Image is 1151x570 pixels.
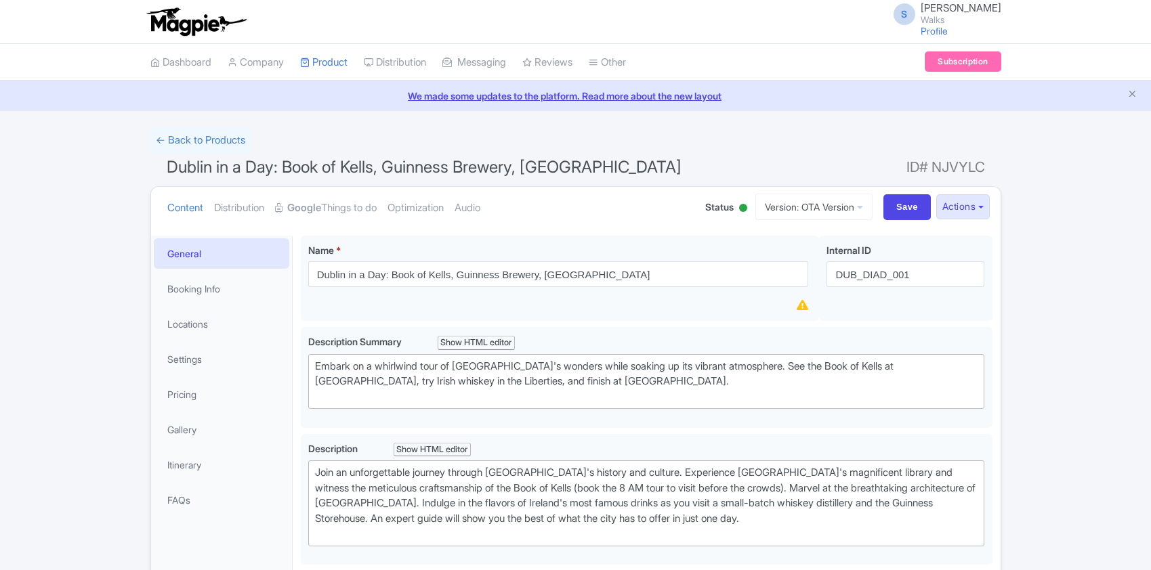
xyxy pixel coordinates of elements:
a: Content [167,187,203,229]
span: Dublin in a Day: Book of Kells, Guinness Brewery, [GEOGRAPHIC_DATA] [167,157,682,177]
a: FAQs [154,485,289,515]
a: Subscription [925,51,1001,72]
a: Booking Info [154,273,289,304]
a: ← Back to Products [150,127,251,154]
a: GoogleThings to do [275,187,377,229]
a: Distribution [214,187,264,229]
div: Active [736,198,750,219]
div: Embark on a whirlwind tour of [GEOGRAPHIC_DATA]'s wonders while soaking up its vibrant atmosphere... [315,359,978,405]
span: ID# NJVYLC [906,154,985,181]
button: Actions [936,194,990,219]
a: Optimization [388,187,444,229]
span: Description [308,443,360,454]
a: Reviews [522,44,572,81]
span: Description Summary [308,336,404,347]
a: We made some updates to the platform. Read more about the new layout [8,89,1143,103]
a: Distribution [364,44,426,81]
a: Version: OTA Version [755,194,873,220]
span: Name [308,244,334,256]
strong: Google [287,200,321,216]
a: Company [228,44,284,81]
span: Internal ID [826,244,871,256]
a: Locations [154,309,289,339]
small: Walks [921,16,1001,24]
a: Audio [455,187,480,229]
a: Itinerary [154,450,289,480]
a: Profile [921,25,948,37]
div: Show HTML editor [438,336,516,350]
input: Save [883,194,931,220]
a: Dashboard [150,44,211,81]
div: Show HTML editor [394,443,472,457]
a: Pricing [154,379,289,410]
img: logo-ab69f6fb50320c5b225c76a69d11143b.png [144,7,249,37]
a: Product [300,44,348,81]
span: Status [705,200,734,214]
a: Gallery [154,414,289,445]
a: General [154,238,289,269]
span: [PERSON_NAME] [921,1,1001,14]
a: Settings [154,344,289,374]
a: S [PERSON_NAME] Walks [885,3,1001,24]
a: Other [589,44,626,81]
button: Close announcement [1127,87,1137,103]
a: Messaging [442,44,506,81]
div: Join an unforgettable journey through [GEOGRAPHIC_DATA]'s history and culture. Experience [GEOGRA... [315,465,978,542]
span: S [894,3,915,25]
